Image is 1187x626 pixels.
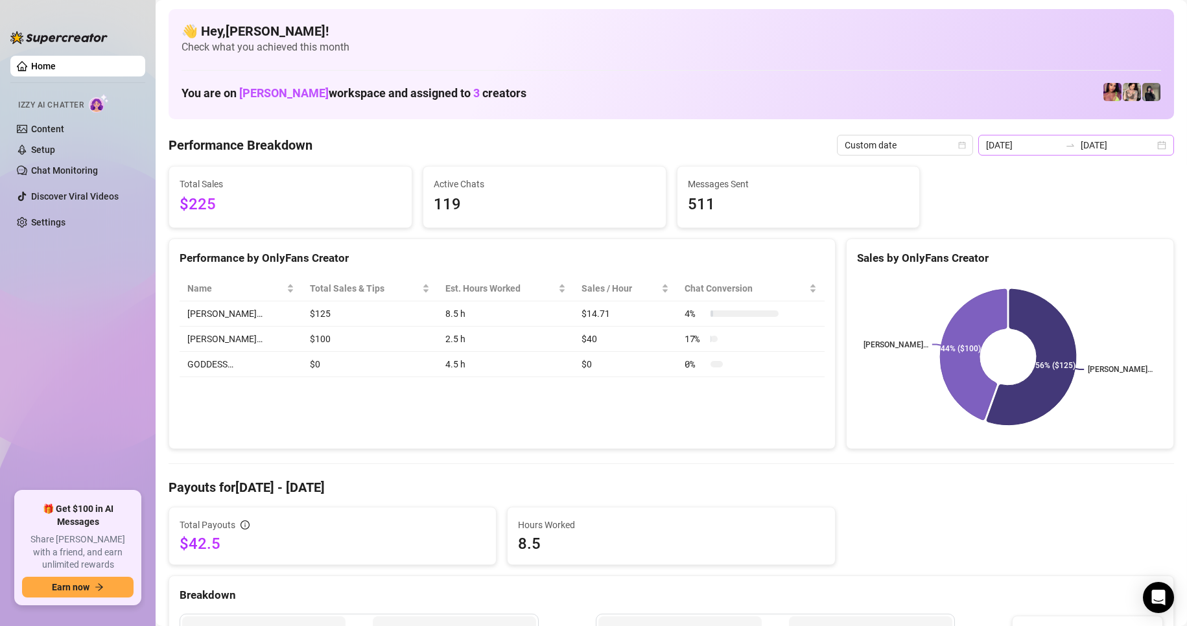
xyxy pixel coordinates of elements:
[31,145,55,155] a: Setup
[22,503,134,528] span: 🎁 Get $100 in AI Messages
[1143,582,1174,613] div: Open Intercom Messenger
[31,191,119,202] a: Discover Viral Videos
[180,301,302,327] td: [PERSON_NAME]…
[845,135,965,155] span: Custom date
[180,177,401,191] span: Total Sales
[180,586,1163,604] div: Breakdown
[182,86,526,100] h1: You are on workspace and assigned to creators
[180,352,302,377] td: GODDESS…
[518,518,824,532] span: Hours Worked
[685,332,705,346] span: 17 %
[688,177,910,191] span: Messages Sent
[22,533,134,572] span: Share [PERSON_NAME] with a friend, and earn unlimited rewards
[31,217,65,227] a: Settings
[182,22,1161,40] h4: 👋 Hey, [PERSON_NAME] !
[241,520,250,529] span: info-circle
[18,99,84,111] span: Izzy AI Chatter
[302,301,438,327] td: $125
[685,357,705,371] span: 0 %
[1103,83,1122,101] img: GODDESS
[582,281,659,296] span: Sales / Hour
[169,136,312,154] h4: Performance Breakdown
[95,583,104,592] span: arrow-right
[445,281,556,296] div: Est. Hours Worked
[685,307,705,321] span: 4 %
[685,281,806,296] span: Chat Conversion
[473,86,480,100] span: 3
[688,192,910,217] span: 511
[1142,83,1160,101] img: Anna
[434,177,655,191] span: Active Chats
[434,192,655,217] span: 119
[180,192,401,217] span: $225
[31,61,56,71] a: Home
[574,352,677,377] td: $0
[677,276,825,301] th: Chat Conversion
[986,138,1060,152] input: Start date
[574,276,677,301] th: Sales / Hour
[302,352,438,377] td: $0
[958,141,966,149] span: calendar
[1088,365,1153,374] text: [PERSON_NAME]…
[180,276,302,301] th: Name
[864,340,928,349] text: [PERSON_NAME]…
[180,518,235,532] span: Total Payouts
[31,124,64,134] a: Content
[10,31,108,44] img: logo-BBDzfeDw.svg
[518,533,824,554] span: 8.5
[1081,138,1155,152] input: End date
[180,327,302,352] td: [PERSON_NAME]…
[574,301,677,327] td: $14.71
[22,577,134,597] button: Earn nowarrow-right
[438,352,574,377] td: 4.5 h
[1065,140,1075,150] span: swap-right
[1123,83,1141,101] img: Jenna
[438,301,574,327] td: 8.5 h
[52,582,89,592] span: Earn now
[180,249,825,267] div: Performance by OnlyFans Creator
[310,281,419,296] span: Total Sales & Tips
[302,327,438,352] td: $100
[187,281,284,296] span: Name
[857,249,1163,267] div: Sales by OnlyFans Creator
[239,86,329,100] span: [PERSON_NAME]
[302,276,438,301] th: Total Sales & Tips
[182,40,1161,54] span: Check what you achieved this month
[1065,140,1075,150] span: to
[89,94,109,113] img: AI Chatter
[180,533,486,554] span: $42.5
[438,327,574,352] td: 2.5 h
[574,327,677,352] td: $40
[169,478,1174,496] h4: Payouts for [DATE] - [DATE]
[31,165,98,176] a: Chat Monitoring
